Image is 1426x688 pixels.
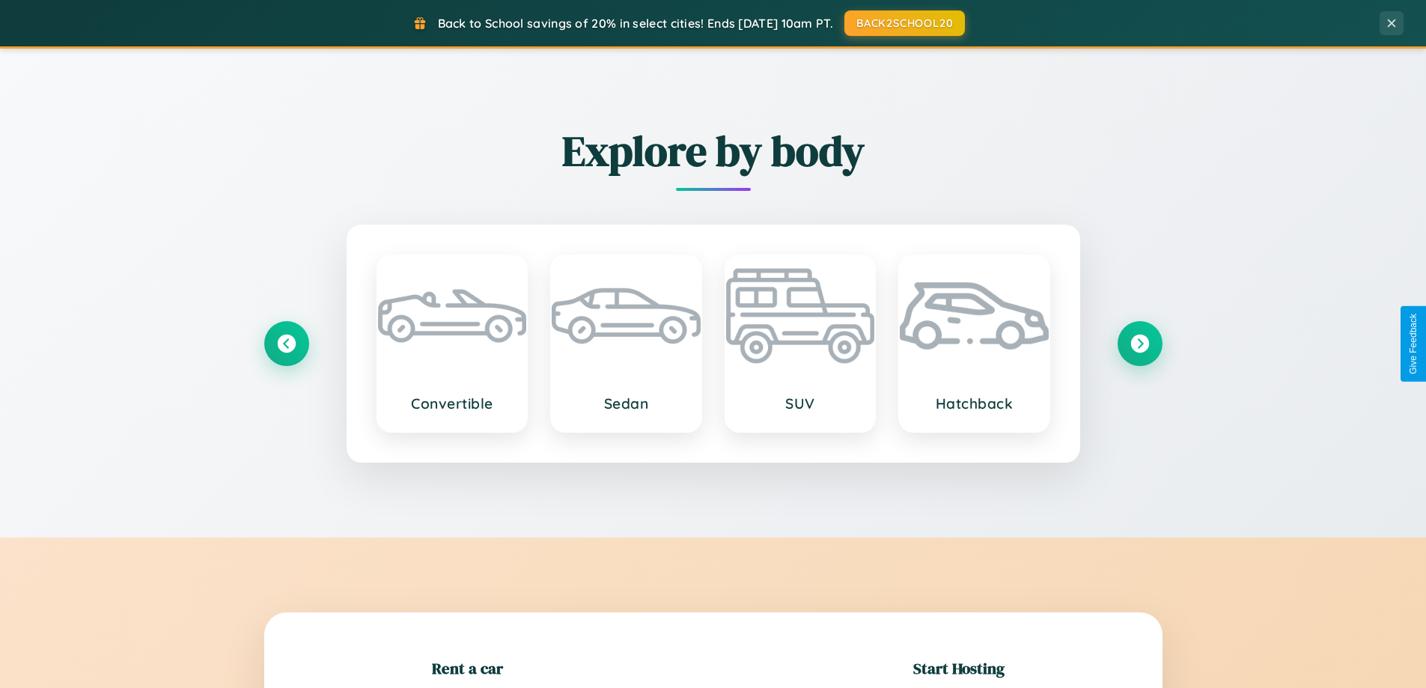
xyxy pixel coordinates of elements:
h3: Sedan [567,395,686,413]
span: Back to School savings of 20% in select cities! Ends [DATE] 10am PT. [438,16,833,31]
h3: SUV [741,395,860,413]
h3: Hatchback [915,395,1034,413]
h3: Convertible [393,395,512,413]
h2: Explore by body [264,122,1163,180]
div: Give Feedback [1408,314,1419,374]
h2: Start Hosting [913,657,1005,679]
button: BACK2SCHOOL20 [844,10,965,36]
h2: Rent a car [432,657,503,679]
